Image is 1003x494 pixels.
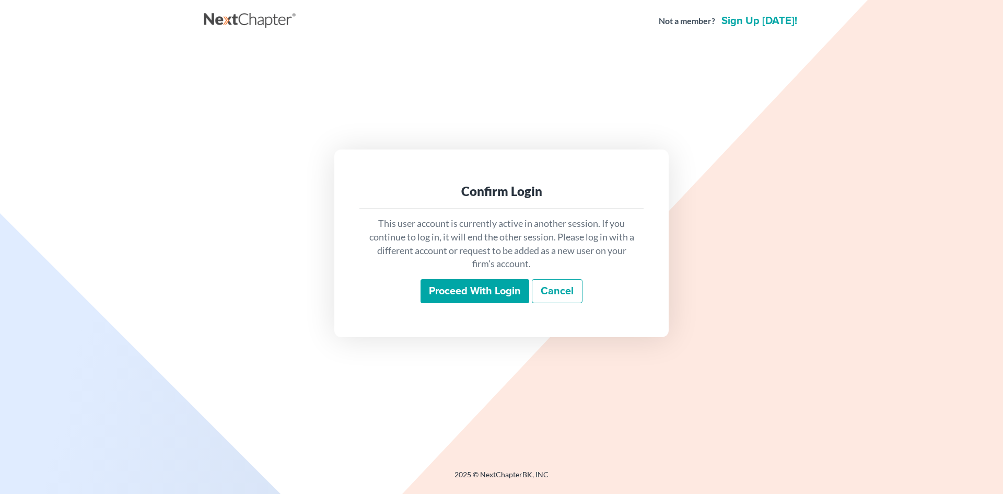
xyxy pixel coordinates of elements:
div: 2025 © NextChapterBK, INC [204,469,799,488]
a: Sign up [DATE]! [719,16,799,26]
input: Proceed with login [421,279,529,303]
div: Confirm Login [368,183,635,200]
p: This user account is currently active in another session. If you continue to log in, it will end ... [368,217,635,271]
strong: Not a member? [659,15,715,27]
a: Cancel [532,279,582,303]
